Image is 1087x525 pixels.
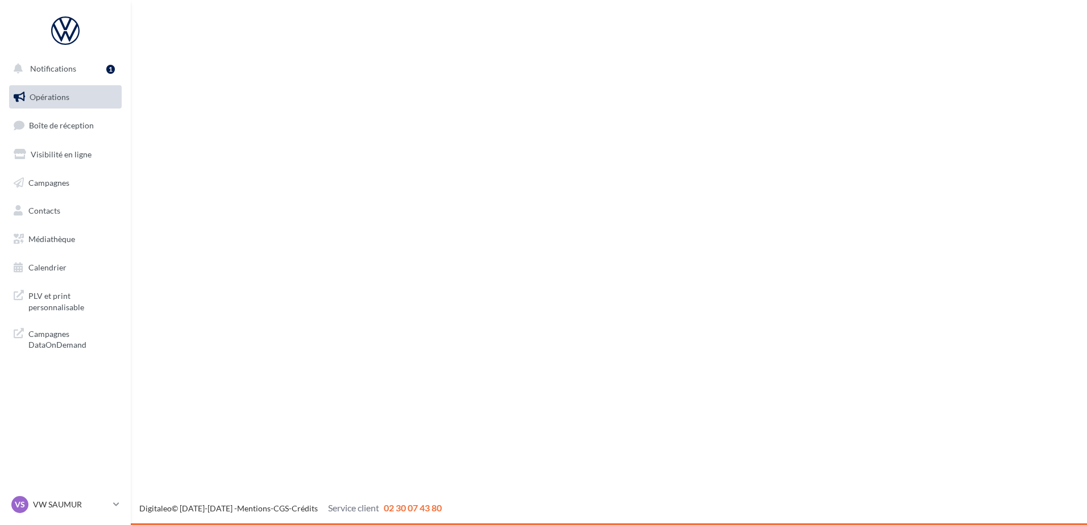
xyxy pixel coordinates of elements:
[30,64,76,73] span: Notifications
[28,177,69,187] span: Campagnes
[292,503,318,513] a: Crédits
[28,288,117,312] span: PLV et print personnalisable
[7,284,124,317] a: PLV et print personnalisable
[28,206,60,215] span: Contacts
[7,227,124,251] a: Médiathèque
[15,499,25,510] span: VS
[384,502,442,513] span: 02 30 07 43 80
[7,199,124,223] a: Contacts
[7,57,119,81] button: Notifications 1
[7,256,124,280] a: Calendrier
[30,92,69,102] span: Opérations
[31,149,92,159] span: Visibilité en ligne
[29,120,94,130] span: Boîte de réception
[273,503,289,513] a: CGS
[7,143,124,166] a: Visibilité en ligne
[7,322,124,355] a: Campagnes DataOnDemand
[7,113,124,137] a: Boîte de réception
[328,502,379,513] span: Service client
[106,65,115,74] div: 1
[33,499,109,510] p: VW SAUMUR
[139,503,442,513] span: © [DATE]-[DATE] - - -
[7,171,124,195] a: Campagnes
[9,494,122,515] a: VS VW SAUMUR
[28,326,117,351] span: Campagnes DataOnDemand
[237,503,271,513] a: Mentions
[7,85,124,109] a: Opérations
[28,234,75,244] span: Médiathèque
[28,262,67,272] span: Calendrier
[139,503,172,513] a: Digitaleo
